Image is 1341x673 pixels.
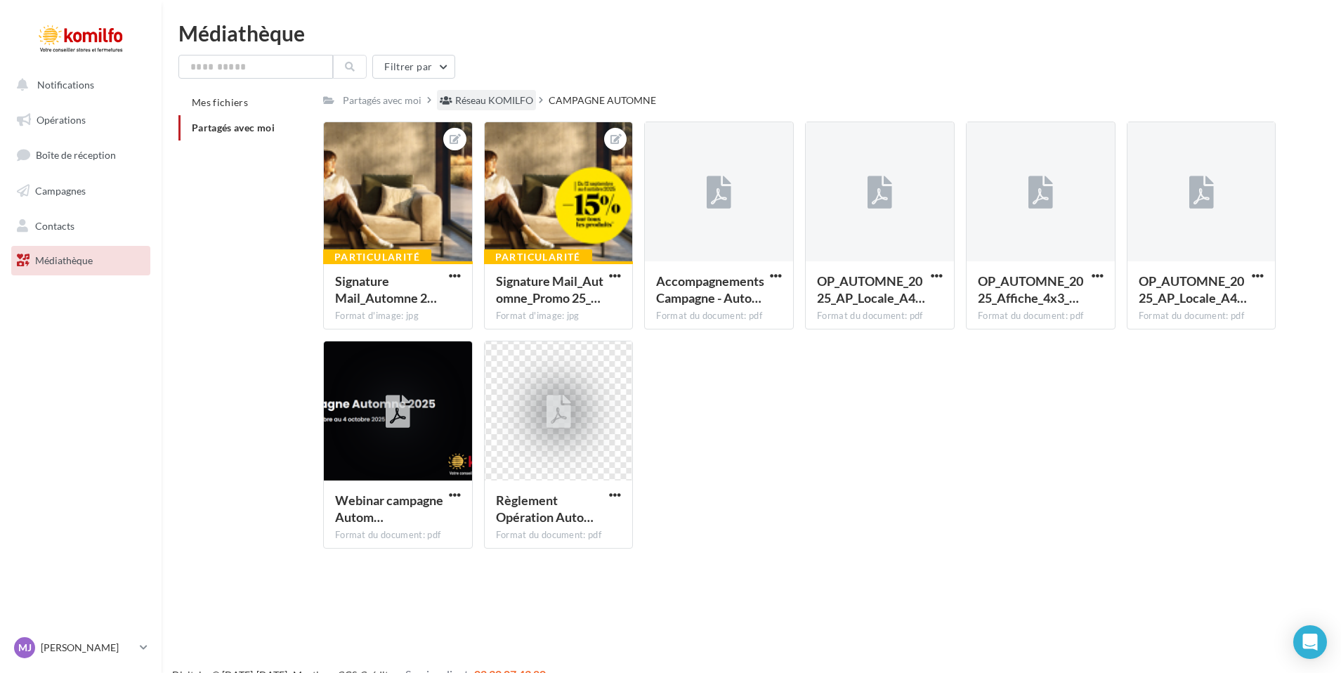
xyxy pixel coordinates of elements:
[335,310,461,322] div: Format d'image: jpg
[35,254,93,266] span: Médiathèque
[496,310,622,322] div: Format d'image: jpg
[178,22,1324,44] div: Médiathèque
[496,529,622,542] div: Format du document: pdf
[8,246,153,275] a: Médiathèque
[549,93,656,107] div: CAMPAGNE AUTOMNE
[36,149,116,161] span: Boîte de réception
[335,273,437,306] span: Signature Mail_Automne 25_3681x1121
[8,70,148,100] button: Notifications
[8,140,153,170] a: Boîte de réception
[8,105,153,135] a: Opérations
[37,79,94,91] span: Notifications
[335,529,461,542] div: Format du document: pdf
[343,93,421,107] div: Partagés avec moi
[18,641,32,655] span: MJ
[35,185,86,197] span: Campagnes
[496,492,594,525] span: Règlement Opération Automne 2025
[11,634,150,661] a: MJ [PERSON_NAME]
[817,273,925,306] span: OP_AUTOMNE_2025_AP_Locale_A4_Portrait_HD
[41,641,134,655] p: [PERSON_NAME]
[496,273,603,306] span: Signature Mail_Automne_Promo 25_3681x1121
[1293,625,1327,659] div: Open Intercom Messenger
[35,219,74,231] span: Contacts
[8,211,153,241] a: Contacts
[817,310,943,322] div: Format du document: pdf
[978,273,1083,306] span: OP_AUTOMNE_2025_Affiche_4x3_HD
[37,114,86,126] span: Opérations
[323,249,431,265] div: Particularité
[335,492,443,525] span: Webinar campagne Automne 25 V2
[656,310,782,322] div: Format du document: pdf
[978,310,1104,322] div: Format du document: pdf
[484,249,592,265] div: Particularité
[192,96,248,108] span: Mes fichiers
[8,176,153,206] a: Campagnes
[372,55,455,79] button: Filtrer par
[1139,273,1247,306] span: OP_AUTOMNE_2025_AP_Locale_A4_Paysage_HD
[192,122,275,133] span: Partagés avec moi
[455,93,533,107] div: Réseau KOMILFO
[656,273,764,306] span: AccompagnementsCampagne - Automne 2025
[1139,310,1264,322] div: Format du document: pdf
